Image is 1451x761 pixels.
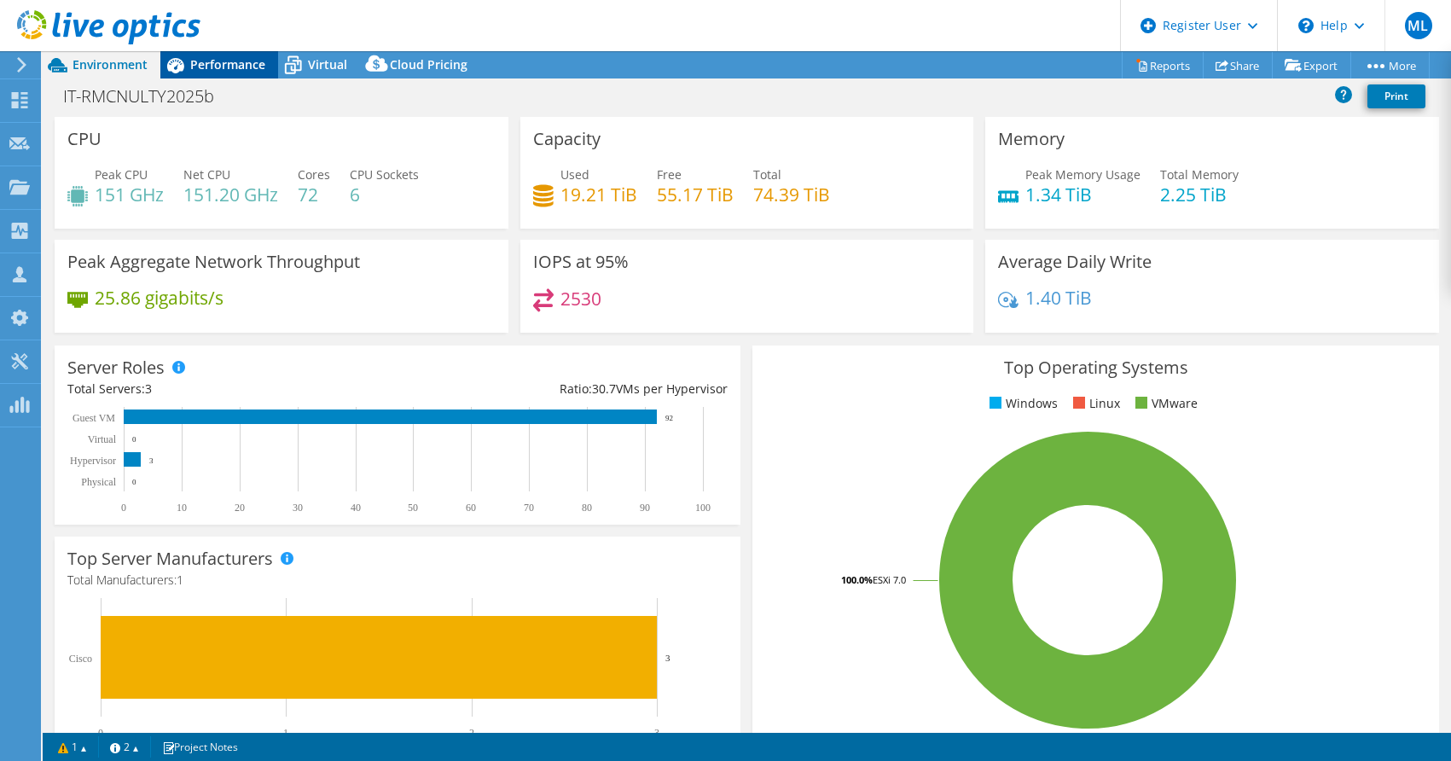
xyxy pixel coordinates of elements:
[69,653,92,665] text: Cisco
[998,130,1065,148] h3: Memory
[350,185,419,204] h4: 6
[177,572,183,588] span: 1
[70,455,116,467] text: Hypervisor
[351,502,361,514] text: 40
[1122,52,1204,78] a: Reports
[149,456,154,465] text: 3
[582,502,592,514] text: 80
[408,502,418,514] text: 50
[665,414,673,422] text: 92
[293,502,303,514] text: 30
[1025,288,1092,307] h4: 1.40 TiB
[55,87,241,106] h1: IT-RMCNULTY2025b
[145,380,152,397] span: 3
[592,380,616,397] span: 30.7
[1272,52,1351,78] a: Export
[533,253,629,271] h3: IOPS at 95%
[67,549,273,568] h3: Top Server Manufacturers
[350,166,419,183] span: CPU Sockets
[560,166,589,183] span: Used
[524,502,534,514] text: 70
[841,573,873,586] tspan: 100.0%
[560,289,601,308] h4: 2530
[390,56,467,73] span: Cloud Pricing
[88,433,117,445] text: Virtual
[95,185,164,204] h4: 151 GHz
[753,185,830,204] h4: 74.39 TiB
[283,727,288,739] text: 1
[298,185,330,204] h4: 72
[67,380,398,398] div: Total Servers:
[398,380,728,398] div: Ratio: VMs per Hypervisor
[177,502,187,514] text: 10
[1160,185,1239,204] h4: 2.25 TiB
[985,394,1058,413] li: Windows
[121,502,126,514] text: 0
[1350,52,1430,78] a: More
[183,166,230,183] span: Net CPU
[308,56,347,73] span: Virtual
[190,56,265,73] span: Performance
[73,412,115,424] text: Guest VM
[67,571,728,590] h4: Total Manufacturers:
[81,476,116,488] text: Physical
[998,253,1152,271] h3: Average Daily Write
[67,253,360,271] h3: Peak Aggregate Network Throughput
[132,435,136,444] text: 0
[1160,166,1239,183] span: Total Memory
[98,736,151,758] a: 2
[533,130,601,148] h3: Capacity
[640,502,650,514] text: 90
[469,727,474,739] text: 2
[1025,166,1140,183] span: Peak Memory Usage
[1367,84,1425,108] a: Print
[560,185,637,204] h4: 19.21 TiB
[657,166,682,183] span: Free
[873,573,906,586] tspan: ESXi 7.0
[1069,394,1120,413] li: Linux
[466,502,476,514] text: 60
[765,358,1425,377] h3: Top Operating Systems
[753,166,781,183] span: Total
[654,727,659,739] text: 3
[67,130,102,148] h3: CPU
[95,288,223,307] h4: 25.86 gigabits/s
[1131,394,1198,413] li: VMware
[46,736,99,758] a: 1
[1405,12,1432,39] span: ML
[695,502,711,514] text: 100
[1203,52,1273,78] a: Share
[132,478,136,486] text: 0
[95,166,148,183] span: Peak CPU
[67,358,165,377] h3: Server Roles
[98,727,103,739] text: 0
[183,185,278,204] h4: 151.20 GHz
[1298,18,1314,33] svg: \n
[235,502,245,514] text: 20
[150,736,250,758] a: Project Notes
[657,185,734,204] h4: 55.17 TiB
[73,56,148,73] span: Environment
[298,166,330,183] span: Cores
[665,653,670,663] text: 3
[1025,185,1140,204] h4: 1.34 TiB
